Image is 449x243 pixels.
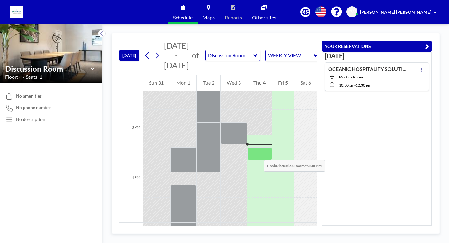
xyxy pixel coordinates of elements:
[26,74,42,80] span: Seats: 1
[119,50,139,61] button: [DATE]
[339,75,363,79] span: Meeting Room
[119,72,143,122] div: 2 PM
[328,66,407,72] h4: OCEANIC HOSPITALITY SOLUTIONS PTE. LTD. - BODM
[325,52,429,60] h3: [DATE]
[173,15,193,20] span: Schedule
[119,172,143,223] div: 4 PM
[322,41,432,52] button: YOUR RESERVATIONS
[16,93,42,99] span: No amenities
[267,51,302,60] span: WEEKLY VIEW
[339,83,354,87] span: 10:30 AM
[360,9,431,15] span: [PERSON_NAME] [PERSON_NAME]
[10,6,23,18] img: organization-logo
[266,50,320,61] div: Search for option
[303,51,309,60] input: Search for option
[294,75,317,91] div: Sat 6
[247,75,272,91] div: Thu 4
[119,122,143,172] div: 3 PM
[264,160,325,172] span: Book at
[143,75,170,91] div: Sun 31
[276,163,304,168] b: Discussion Room
[5,74,21,80] span: Floor: -
[272,75,294,91] div: Fri 5
[170,75,197,91] div: Mon 1
[22,75,24,79] span: •
[354,83,356,87] span: -
[225,15,242,20] span: Reports
[164,41,189,70] span: [DATE] - [DATE]
[356,83,371,87] span: 12:30 PM
[16,117,45,122] div: No description
[203,15,215,20] span: Maps
[206,50,254,61] input: Discussion Room
[16,105,51,110] span: No phone number
[197,75,220,91] div: Tue 2
[252,15,276,20] span: Other sites
[192,50,199,60] span: of
[5,64,91,73] input: Discussion Room
[308,163,322,168] b: 3:30 PM
[348,9,356,15] span: CW
[221,75,247,91] div: Wed 3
